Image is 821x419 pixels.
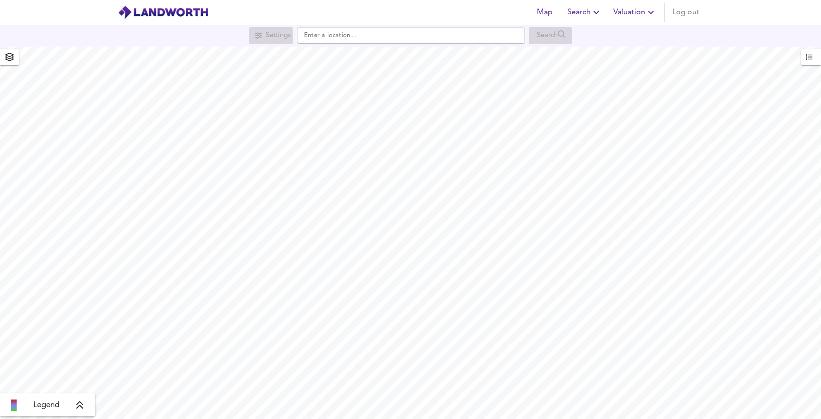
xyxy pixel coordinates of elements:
div: Search for a location first or explore the map [249,27,293,44]
div: Search for a location first or explore the map [529,27,572,44]
span: Valuation [613,6,657,19]
button: Valuation [610,3,660,22]
button: Map [529,3,560,22]
span: Map [533,6,556,19]
button: Search [563,3,606,22]
span: Search [567,6,602,19]
button: Log out [668,3,703,22]
span: Legend [33,400,59,411]
img: logo [118,5,209,19]
input: Enter a location... [297,28,525,44]
span: Log out [672,6,699,19]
